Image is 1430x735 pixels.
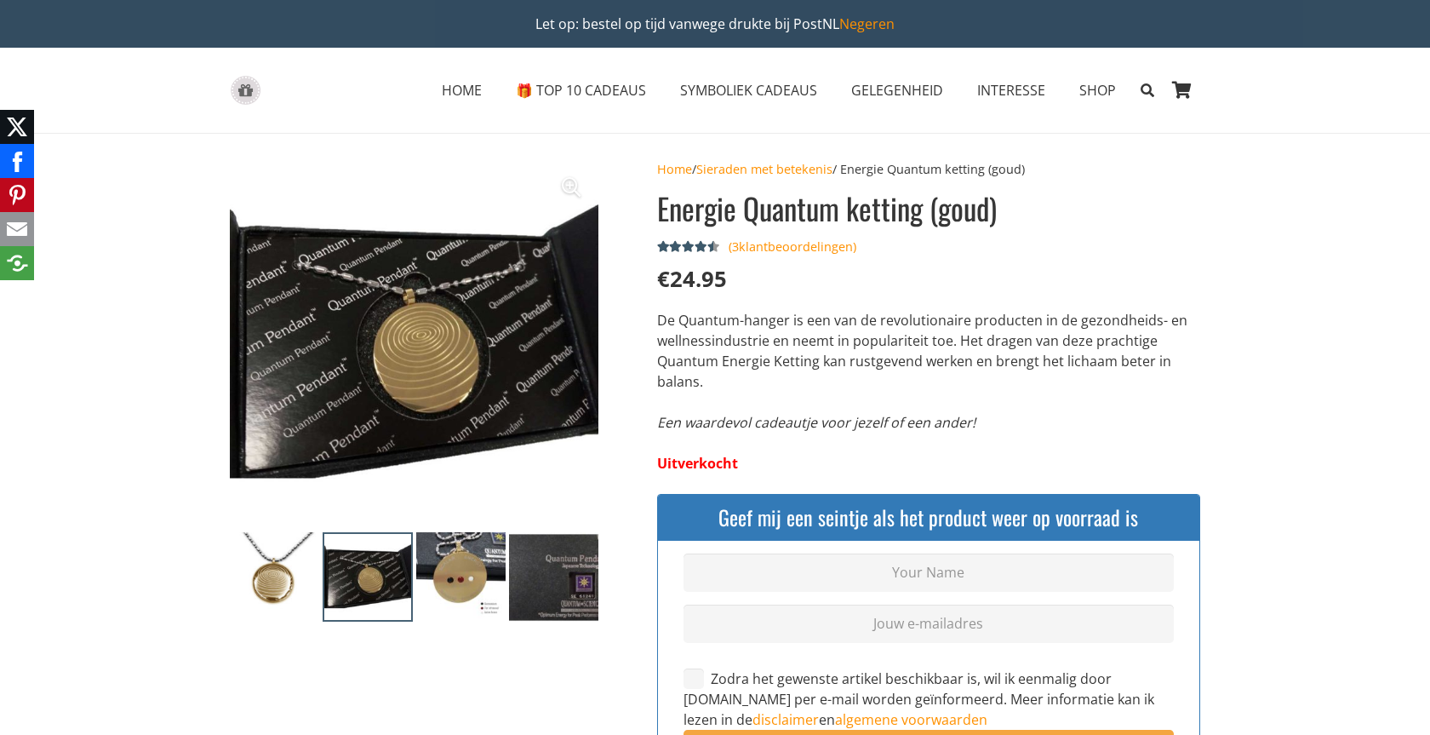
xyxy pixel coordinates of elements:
[657,264,670,294] span: €
[834,69,960,112] a: GELEGENHEIDGELEGENHEID Menu
[1133,69,1163,112] a: Zoeken
[684,605,1174,643] input: Jouw e-mailadres
[516,81,646,100] span: 🎁 TOP 10 CADEAUS
[657,413,975,432] em: Een waardevol cadeautje voor jezelf of een ander!
[684,669,704,689] input: Zodra het gewenste artikel beschikbaar is, wil ik eenmalig door [DOMAIN_NAME] per e-mail worden g...
[657,453,1200,474] p: Uitverkocht
[1079,81,1116,100] span: SHOP
[442,81,482,100] span: HOME
[729,239,856,256] a: (3klantbeoordelingen)
[839,14,895,33] a: Negeren
[323,532,412,622] img: Energie Quantum ketting goud voor je gezondheid en energie - Bestel op inspirerendwinkelen.nl
[499,69,663,112] a: 🎁 TOP 10 CADEAUS🎁 TOP 10 CADEAUS Menu
[851,81,943,100] span: GELEGENHEID
[657,310,1200,392] p: De Quantum-hanger is een van de revolutionaire producten in de gezondheids- en wellnessindustrie ...
[657,161,692,177] a: Home
[732,238,739,255] span: 3
[509,532,598,622] img: Doosje met Quantum ketting voor de positieve effecten op gezondheid en het gevoel van welzijn - b...
[425,69,499,112] a: HOMEHOME Menu
[977,81,1045,100] span: INTERESSE
[230,76,261,106] a: gift-box-icon-grey-inspirerendwinkelen
[680,81,817,100] span: SYMBOLIEK CADEAUS
[230,532,319,622] img: Goudkleurige Quantum Scalaire Energie Hanger Ketting voor Gezondheid Balans - cadeau met speciale...
[684,669,1154,729] label: Zodra het gewenste artikel beschikbaar is, wil ik eenmalig door [DOMAIN_NAME] per e-mail worden g...
[657,187,1200,229] h1: Energie Quantum ketting (goud)
[752,710,819,729] a: disclaimer
[663,69,834,112] a: SYMBOLIEK CADEAUSSYMBOLIEK CADEAUS Menu
[696,161,832,177] a: Sieraden met betekenis
[657,160,1200,179] nav: Breadcrumb
[1163,48,1200,133] a: Winkelwagen
[960,69,1062,112] a: INTERESSEINTERESSE Menu
[671,503,1187,532] h4: Geef mij een seintje als het product weer op voorraad is
[657,264,727,294] bdi: 24.95
[684,554,1174,592] input: Your Name
[657,240,714,254] span: Gewaardeerd op 5 gebaseerd op klantbeoordelingen
[544,160,598,215] a: Afbeeldinggalerij in volledig scherm bekijken
[657,240,723,254] div: Gewaardeerd 4.33 uit 5
[416,532,506,622] img: Energie Quantum ketting (goud) - Afbeelding 3
[1062,69,1133,112] a: SHOPSHOP Menu
[835,710,987,729] a: algemene voorwaarden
